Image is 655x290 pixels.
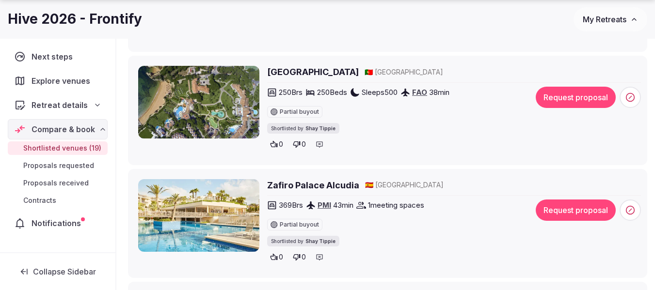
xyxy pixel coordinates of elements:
div: Shortlisted by [267,236,339,246]
a: Zafiro Palace Alcudia [267,179,359,191]
span: Shay Tippie [305,238,335,244]
span: 0 [279,252,283,262]
button: Request proposal [536,199,616,221]
button: 0 [290,137,309,151]
a: FAO [412,88,427,97]
span: Compare & book [32,123,95,135]
span: Next steps [32,51,77,62]
span: Partial buyout [280,222,319,228]
h1: Hive 2026 - Frontify [8,10,142,29]
a: Proposals requested [8,159,108,172]
span: Collapse Sidebar [33,267,96,276]
span: Shortlisted venues (19) [23,143,101,153]
span: Sleeps 500 [362,87,398,97]
button: Collapse Sidebar [8,261,108,282]
button: Request proposal [536,87,616,108]
button: 0 [290,250,309,264]
span: 38 min [429,87,449,97]
span: [GEOGRAPHIC_DATA] [375,180,444,190]
a: [GEOGRAPHIC_DATA] [267,66,359,78]
span: 🇵🇹 [365,68,373,76]
span: 0 [279,139,283,149]
span: [GEOGRAPHIC_DATA] [375,67,443,77]
span: Proposals requested [23,161,94,170]
img: Vila Vita Parc, Resort & Spa [138,66,259,138]
button: My Retreats [574,7,647,31]
button: 🇪🇸 [365,180,373,190]
span: Contracts [23,196,56,205]
span: Partial buyout [280,109,319,115]
span: 0 [302,139,306,149]
span: 250 Brs [279,87,303,97]
span: Proposals received [23,178,89,188]
div: Shortlisted by [267,123,339,134]
span: 🇪🇸 [365,181,373,189]
span: Retreat details [32,99,88,111]
a: Notifications [8,213,108,233]
span: 1 meeting spaces [368,200,424,210]
button: 🇵🇹 [365,67,373,77]
button: 0 [267,137,286,151]
a: Next steps [8,46,108,67]
span: Shay Tippie [305,125,335,132]
span: 369 Brs [279,200,303,210]
span: Explore venues [32,75,94,87]
a: PMI [318,200,331,210]
a: Proposals received [8,176,108,190]
button: 0 [267,250,286,264]
a: Contracts [8,194,108,207]
a: Explore venues [8,71,108,91]
span: 250 Beds [317,87,347,97]
span: 0 [302,252,306,262]
span: 43 min [333,200,353,210]
img: Zafiro Palace Alcudia [138,179,259,252]
span: Notifications [32,217,85,229]
a: Shortlisted venues (19) [8,141,108,155]
span: My Retreats [583,15,626,24]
